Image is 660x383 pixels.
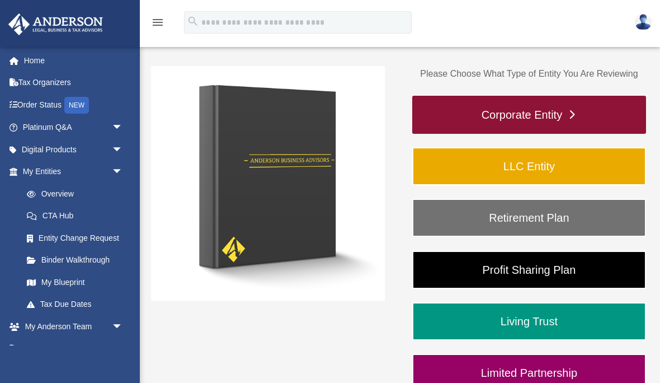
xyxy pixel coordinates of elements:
[412,199,646,237] a: Retirement Plan
[8,49,140,72] a: Home
[112,116,134,139] span: arrow_drop_down
[8,338,140,360] a: My Documentsarrow_drop_down
[5,13,106,35] img: Anderson Advisors Platinum Portal
[8,315,140,338] a: My Anderson Teamarrow_drop_down
[16,205,140,227] a: CTA Hub
[16,183,140,205] a: Overview
[412,147,646,185] a: LLC Entity
[187,15,199,27] i: search
[8,161,140,183] a: My Entitiesarrow_drop_down
[8,138,140,161] a: Digital Productsarrow_drop_down
[8,72,140,94] a: Tax Organizers
[16,227,140,249] a: Entity Change Request
[8,94,140,116] a: Order StatusNEW
[112,338,134,361] span: arrow_drop_down
[16,293,140,316] a: Tax Due Dates
[16,249,134,272] a: Binder Walkthrough
[64,97,89,114] div: NEW
[151,20,164,29] a: menu
[635,14,652,30] img: User Pic
[8,116,140,139] a: Platinum Q&Aarrow_drop_down
[151,16,164,29] i: menu
[412,251,646,289] a: Profit Sharing Plan
[112,138,134,161] span: arrow_drop_down
[112,315,134,338] span: arrow_drop_down
[112,161,134,184] span: arrow_drop_down
[412,96,646,134] a: Corporate Entity
[412,66,646,82] p: Please Choose What Type of Entity You Are Reviewing
[412,302,646,340] a: Living Trust
[16,271,140,293] a: My Blueprint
